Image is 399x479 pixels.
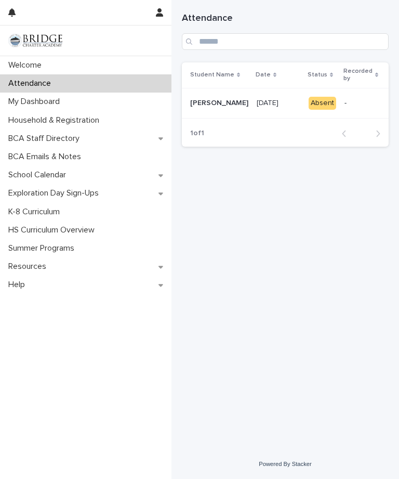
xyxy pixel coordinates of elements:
p: Summer Programs [4,243,83,253]
button: Back [334,129,361,138]
img: V1C1m3IdTEidaUdm9Hs0 [8,34,62,47]
p: Student Name [190,69,234,81]
p: My Dashboard [4,97,68,107]
p: BCA Staff Directory [4,134,88,144]
button: Next [361,129,389,138]
p: Date [256,69,271,81]
p: K-8 Curriculum [4,207,68,217]
p: Attendance [4,79,59,88]
p: [DATE] [257,97,281,108]
div: Absent [309,97,336,110]
p: Tassie Doran [190,97,250,108]
p: Status [308,69,327,81]
p: Household & Registration [4,115,108,125]
p: HS Curriculum Overview [4,225,103,235]
h1: Attendance [182,12,389,25]
input: Search [182,33,389,50]
p: Exploration Day Sign-Ups [4,188,107,198]
p: School Calendar [4,170,74,180]
p: - [344,99,377,108]
p: Resources [4,262,55,271]
p: BCA Emails & Notes [4,152,89,162]
p: Recorded by [343,66,373,85]
p: 1 of 1 [182,121,212,146]
p: Welcome [4,60,50,70]
p: Help [4,280,33,290]
a: Powered By Stacker [259,461,311,467]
